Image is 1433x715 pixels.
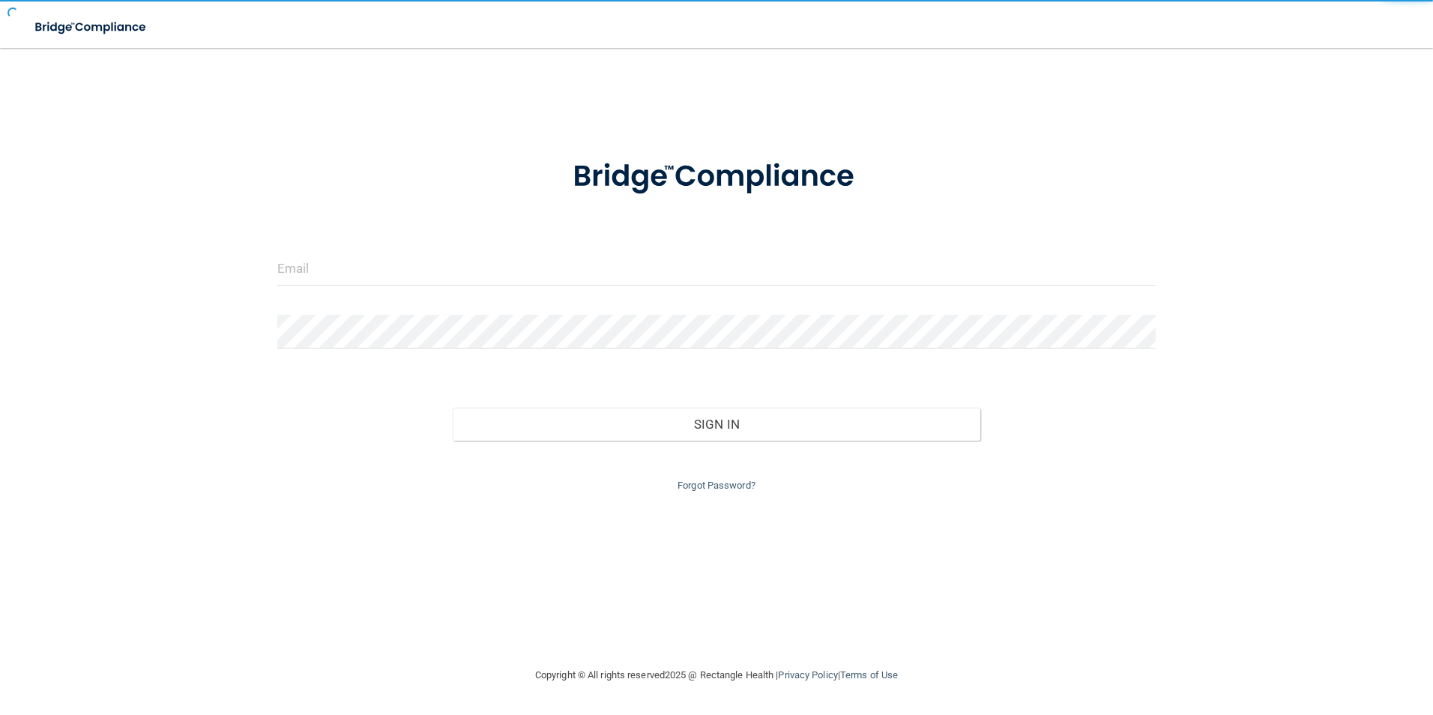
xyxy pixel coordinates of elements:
img: bridge_compliance_login_screen.278c3ca4.svg [22,12,160,43]
a: Forgot Password? [678,480,755,491]
button: Sign In [453,408,980,441]
input: Email [277,252,1156,286]
a: Privacy Policy [778,669,837,681]
a: Terms of Use [840,669,898,681]
img: bridge_compliance_login_screen.278c3ca4.svg [542,138,891,216]
div: Copyright © All rights reserved 2025 @ Rectangle Health | | [443,651,990,699]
